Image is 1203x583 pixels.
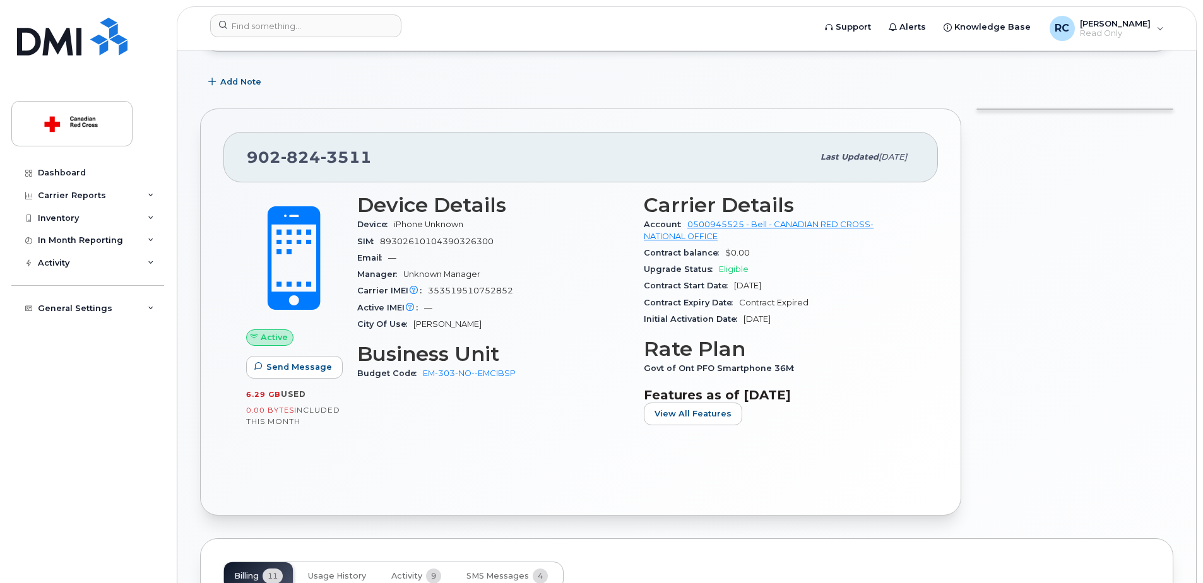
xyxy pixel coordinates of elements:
span: [DATE] [879,152,907,162]
span: Email [357,253,388,262]
span: Unknown Manager [403,269,480,279]
span: Contract Expiry Date [644,298,739,307]
span: Active [261,331,288,343]
h3: Business Unit [357,343,629,365]
span: Contract Expired [739,298,809,307]
span: Knowledge Base [954,21,1031,33]
span: Send Message [266,361,332,373]
span: iPhone Unknown [394,220,463,229]
span: View All Features [655,408,732,420]
button: View All Features [644,403,742,425]
span: used [281,389,306,399]
span: Manager [357,269,403,279]
span: Last updated [821,152,879,162]
span: Initial Activation Date [644,314,744,324]
span: Activity [391,571,422,581]
span: Read Only [1080,28,1151,38]
span: Alerts [899,21,926,33]
span: Upgrade Status [644,264,719,274]
span: Active IMEI [357,303,424,312]
span: Budget Code [357,368,423,378]
span: Usage History [308,571,366,581]
a: Support [816,15,880,40]
span: Account [644,220,687,229]
span: Carrier IMEI [357,286,428,295]
input: Find something... [210,15,401,37]
span: Support [836,21,871,33]
span: Govt of Ont PFO Smartphone 36M [644,363,800,373]
span: Add Note [220,76,261,88]
button: Add Note [200,71,272,93]
span: — [424,303,432,312]
span: Contract Start Date [644,281,734,290]
button: Send Message [246,356,343,379]
a: Alerts [880,15,935,40]
h3: Device Details [357,194,629,216]
span: 902 [247,148,372,167]
h3: Features as of [DATE] [644,387,915,403]
span: 6.29 GB [246,390,281,399]
span: 89302610104390326300 [380,237,494,246]
span: $0.00 [725,248,750,257]
span: [PERSON_NAME] [413,319,482,329]
span: 353519510752852 [428,286,513,295]
span: Eligible [719,264,749,274]
span: [PERSON_NAME] [1080,18,1151,28]
span: SIM [357,237,380,246]
span: [DATE] [744,314,771,324]
div: Rishi Chauhan [1041,16,1173,41]
span: City Of Use [357,319,413,329]
a: 0500945525 - Bell - CANADIAN RED CROSS- NATIONAL OFFICE [644,220,874,240]
span: 824 [281,148,321,167]
span: SMS Messages [466,571,529,581]
span: Device [357,220,394,229]
h3: Rate Plan [644,338,915,360]
a: EM-303-NO--EMCIBSP [423,368,516,378]
span: — [388,253,396,262]
a: Knowledge Base [935,15,1040,40]
span: RC [1055,21,1069,36]
h3: Carrier Details [644,194,915,216]
span: 0.00 Bytes [246,406,294,415]
span: [DATE] [734,281,761,290]
span: 3511 [321,148,372,167]
span: Contract balance [644,248,725,257]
